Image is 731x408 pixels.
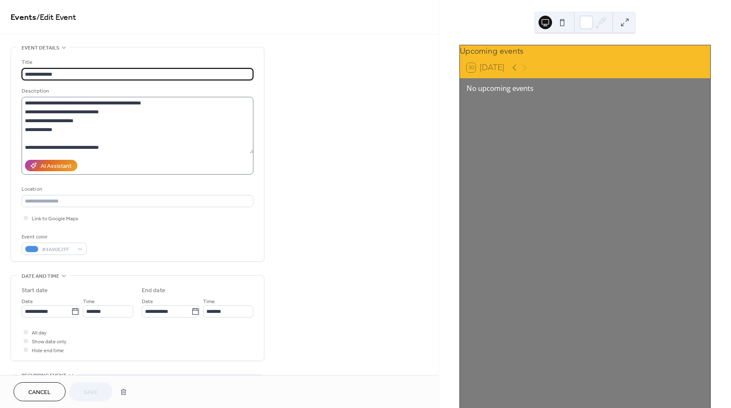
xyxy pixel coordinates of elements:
[14,382,66,401] button: Cancel
[25,160,77,171] button: AI Assistant
[22,58,252,67] div: Title
[22,297,33,306] span: Date
[467,83,704,93] div: No upcoming events
[41,162,71,171] div: AI Assistant
[22,185,252,194] div: Location
[32,337,66,346] span: Show date only
[42,245,73,254] span: #4A90E2FF
[22,272,59,281] span: Date and time
[22,233,85,241] div: Event color
[32,346,64,355] span: Hide end time
[22,286,48,295] div: Start date
[142,286,165,295] div: End date
[22,44,59,52] span: Event details
[203,297,215,306] span: Time
[32,214,78,223] span: Link to Google Maps
[22,87,252,96] div: Description
[83,297,95,306] span: Time
[11,9,36,26] a: Events
[36,9,76,26] span: / Edit Event
[22,371,66,380] span: Recurring event
[28,388,51,397] span: Cancel
[460,45,710,58] div: Upcoming events
[142,297,153,306] span: Date
[32,329,47,337] span: All day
